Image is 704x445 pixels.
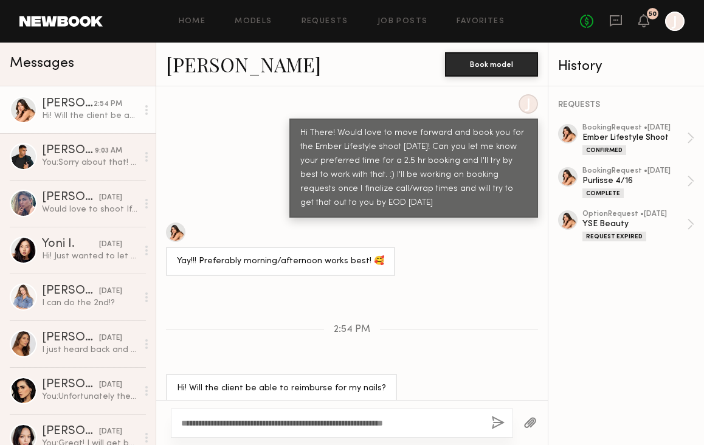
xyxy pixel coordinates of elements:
a: Models [235,18,272,26]
div: Hi! Will the client be able to reimburse for my nails? [42,110,137,122]
a: J [665,12,685,31]
a: Book model [445,58,538,69]
div: You: Unfortunately the date is set for this shoot but will keep you in mind for future shoots! [42,391,137,402]
div: booking Request • [DATE] [582,167,687,175]
a: Job Posts [378,18,428,26]
div: Hi There! Would love to move forward and book you for the Ember Lifestyle shoot [DATE]! Can you l... [300,126,527,210]
a: bookingRequest •[DATE]Purlisse 4/16Complete [582,167,694,198]
div: [DATE] [99,333,122,344]
div: 9:03 AM [95,145,122,157]
a: Favorites [457,18,505,26]
div: Would love to shoot If still possible [42,204,137,215]
div: [PERSON_NAME] [42,332,99,344]
div: [PERSON_NAME] [42,285,99,297]
div: [PERSON_NAME] [42,191,99,204]
div: 2:54 PM [94,98,122,110]
div: 50 [649,11,657,18]
div: History [558,60,694,74]
div: [DATE] [99,426,122,438]
div: [DATE] [99,192,122,204]
div: I can do the 2nd!? [42,297,137,309]
div: Request Expired [582,232,646,241]
div: Confirmed [582,145,626,155]
div: [PERSON_NAME] [42,379,99,391]
div: You: Sorry about that! I'll get that changed [42,157,137,168]
div: Hi! Will the client be able to reimburse for my nails? [177,382,386,396]
div: YSE Beauty [582,218,687,230]
div: booking Request • [DATE] [582,124,687,132]
div: Yay!!! Preferably morning/afternoon works best! 🥰 [177,255,384,269]
a: Requests [302,18,348,26]
a: bookingRequest •[DATE]Ember Lifestyle ShootConfirmed [582,124,694,155]
div: [DATE] [99,379,122,391]
a: optionRequest •[DATE]YSE BeautyRequest Expired [582,210,694,241]
div: [DATE] [99,286,122,297]
div: [PERSON_NAME] [42,98,94,110]
div: Hi! Just wanted to let you know that I am now booked on the 4th. Thank you for considering me, wo... [42,250,137,262]
button: Book model [445,52,538,77]
div: I just heard back and I am booked on the 4th. Would love to be kept in mind for the next one :), ... [42,344,137,356]
div: REQUESTS [558,101,694,109]
div: Ember Lifestyle Shoot [582,132,687,143]
span: Messages [10,57,74,71]
div: Yoni I. [42,238,99,250]
div: [PERSON_NAME] [42,145,95,157]
a: Home [179,18,206,26]
div: [DATE] [99,239,122,250]
span: 2:54 PM [334,325,370,335]
a: [PERSON_NAME] [166,51,321,77]
div: option Request • [DATE] [582,210,687,218]
div: Purlisse 4/16 [582,175,687,187]
div: Complete [582,188,624,198]
div: [PERSON_NAME] [42,426,99,438]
